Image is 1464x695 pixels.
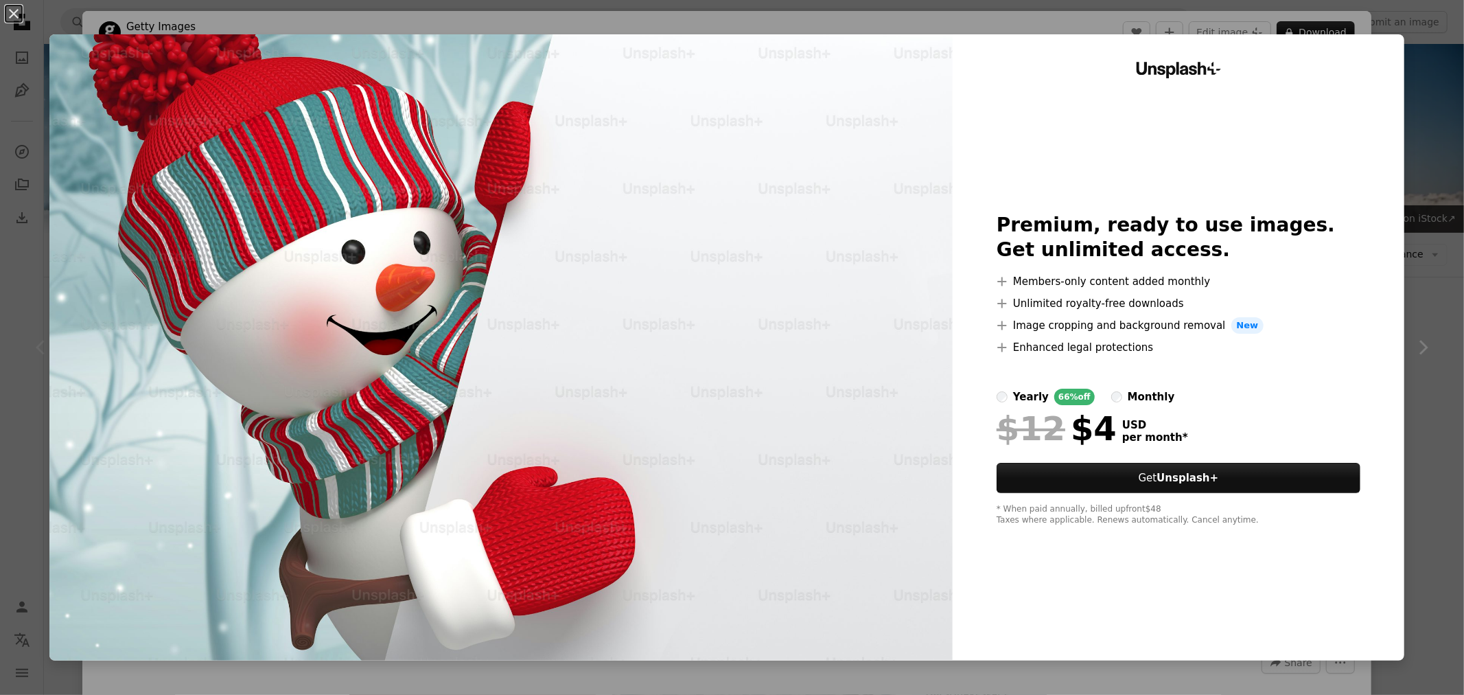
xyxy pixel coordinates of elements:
[1157,472,1218,484] strong: Unsplash+
[997,391,1008,402] input: yearly66%off
[1111,391,1122,402] input: monthly
[1054,389,1095,405] div: 66% off
[997,411,1117,446] div: $4
[1122,431,1188,444] span: per month *
[1122,419,1188,431] span: USD
[997,463,1360,493] button: GetUnsplash+
[997,317,1360,334] li: Image cropping and background removal
[997,295,1360,312] li: Unlimited royalty-free downloads
[1128,389,1175,405] div: monthly
[997,213,1360,262] h2: Premium, ready to use images. Get unlimited access.
[997,339,1360,356] li: Enhanced legal protections
[997,411,1065,446] span: $12
[1231,317,1264,334] span: New
[1013,389,1049,405] div: yearly
[997,273,1360,290] li: Members-only content added monthly
[997,504,1360,526] div: * When paid annually, billed upfront $48 Taxes where applicable. Renews automatically. Cancel any...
